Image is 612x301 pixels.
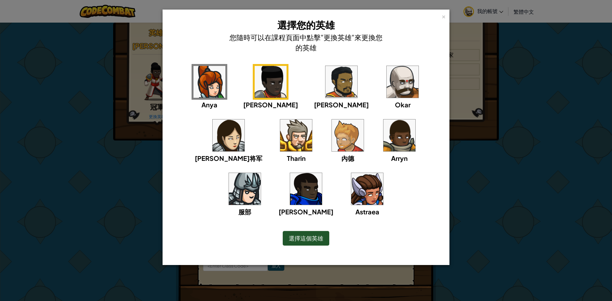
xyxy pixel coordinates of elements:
img: portrait.png [332,119,364,151]
span: [PERSON_NAME] [243,101,298,109]
span: Tharin [287,154,306,162]
span: Astraea [355,208,379,216]
span: [PERSON_NAME]将军 [195,154,262,162]
span: [PERSON_NAME] [279,208,333,216]
img: portrait.png [290,173,322,205]
h4: 您隨時可以在課程頁面中點擊"更換英雄"來更換您的英雄 [226,32,386,53]
span: 內德 [341,154,354,162]
span: Arryn [391,154,408,162]
img: portrait.png [387,66,419,98]
img: portrait.png [213,119,244,151]
img: portrait.png [193,66,225,98]
h3: 選擇您的英雄 [226,18,386,32]
img: portrait.png [229,173,261,205]
span: 服部 [238,208,251,216]
span: Okar [395,101,411,109]
span: Anya [201,101,217,109]
img: portrait.png [325,66,357,98]
span: 選擇這個英雄 [289,234,323,242]
div: × [441,12,446,19]
img: portrait.png [383,119,415,151]
img: portrait.png [255,66,287,98]
img: portrait.png [280,119,312,151]
img: portrait.png [351,173,383,205]
span: [PERSON_NAME] [314,101,369,109]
